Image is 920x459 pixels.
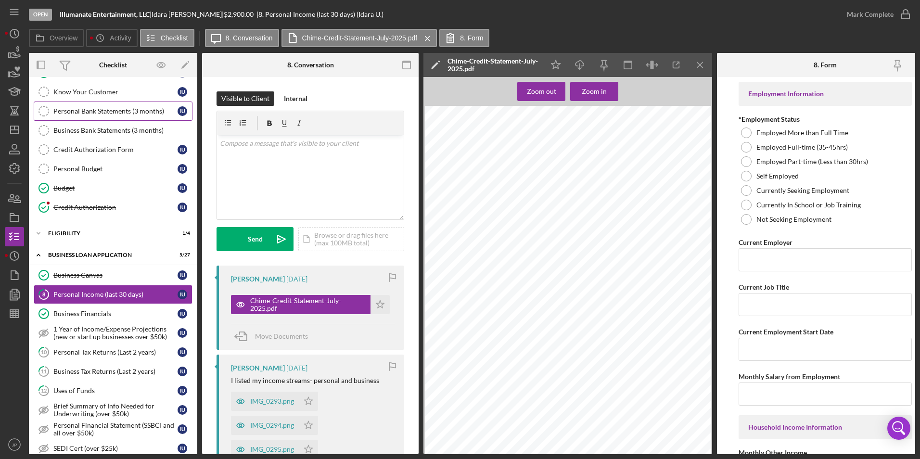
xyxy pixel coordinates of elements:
div: ELIGIBILITY [48,230,166,236]
span: [DATE] [677,287,691,292]
label: Activity [110,34,131,42]
span: Google *Google One [501,442,538,446]
span: [DATE] [438,249,454,255]
span: Card Payment from Secured Account [505,378,572,382]
span: New balance [438,324,464,329]
span: Credit Builder Card Account Billing Statement [438,205,631,216]
label: Self Employed [756,172,799,180]
span: [DATE] [651,442,664,446]
div: I U [178,424,187,434]
div: Zoom out [527,82,556,101]
label: Monthly Other Income [739,448,807,457]
div: Mark Complete [847,5,894,24]
span: [DATE] [440,426,453,430]
span: AMOUNT [630,416,647,420]
a: Business Bank Statements (3 months) [34,121,192,140]
label: Employed Full-time (35-45hrs) [756,143,848,151]
time: 2025-08-16 00:11 [286,364,307,372]
div: Chime-Credit-Statement-July-2025.pdf [250,297,366,312]
span: -$2,040.36 [505,388,525,392]
div: Chime-Credit-Statement-July-2025.pdf [447,57,539,73]
span: -$2,040.36 [626,378,644,382]
tspan: 11 [41,368,47,374]
a: Credit AuthorizationIU [34,198,192,217]
button: Activity [86,29,137,47]
div: Internal [284,91,307,106]
span: Purchase [601,442,618,446]
div: $2,900.00 [224,11,256,18]
button: Visible to Client [217,91,274,106]
span: Purchase [601,426,618,430]
label: Currently In School or Job Training [756,201,861,209]
div: IMG_0293.png [250,397,294,405]
div: Uses of Funds [53,387,178,395]
div: Visible to Client [221,91,269,106]
div: Personal Tax Returns (Last 2 years) [53,348,178,356]
label: Monthly Salary from Employment [739,372,840,381]
div: Personal Income (last 30 days) [53,291,178,298]
a: Personal Financial Statement (SSBCI and all over $50k)IU [34,420,192,439]
a: 12Uses of FundsIU [34,381,192,400]
button: Zoom out [517,82,565,101]
button: Mark Complete [837,5,915,24]
button: Overview [29,29,84,47]
div: Know Your Customer [53,88,178,96]
button: 8. Form [439,29,489,47]
span: [PERSON_NAME] [438,165,474,170]
div: | [60,11,152,18]
div: Checklist [99,61,127,69]
span: Prime Video Channels [501,426,541,430]
div: I U [178,164,187,174]
span: GOOGLE *GOOGLE ONE [DOMAIN_NAME][URL] CAUS [501,448,579,452]
div: I U [178,106,187,116]
span: DESCRIPTION [505,368,531,372]
label: Currently Seeking Employment [756,187,849,194]
tspan: 8 [42,291,45,297]
div: Brief Summary of Info Needed for Underwriting (over $50k) [53,402,178,418]
span: AMOUNT [627,368,644,372]
div: I U [178,444,187,453]
span: Account number [438,223,478,229]
a: Business FinancialsIU [34,304,192,323]
span: Your July balance is scheduled to be paid on [593,322,680,327]
span: TRANSACTION DATE [440,416,479,420]
span: SETTLEMENT DATE [651,416,687,420]
div: I U [178,347,187,357]
span: Summary [438,276,460,281]
span: 103100195 [486,230,510,235]
span: $533.88 [682,296,697,301]
span: [GEOGRAPHIC_DATA] [438,178,483,183]
span: Payment [594,378,610,382]
div: Business Canvas [53,271,178,279]
div: I U [178,290,187,299]
div: Household Income Information [748,423,902,431]
div: I U [178,203,187,212]
div: I U [178,87,187,97]
div: 8. Form [814,61,837,69]
div: I U [178,386,187,395]
a: BudgetIU [34,178,192,198]
div: Business Bank Statements (3 months) [53,127,192,134]
div: Business Financials [53,310,178,318]
div: I U [178,328,187,338]
div: I U [178,309,187,319]
span: Transactions [438,404,468,409]
a: Personal Bank Statements (3 months)IU [34,102,192,121]
label: 8. Conversation [226,34,273,42]
label: Employed More than Full Time [756,129,848,137]
span: Payments/Credits [438,296,473,301]
b: Illumanate Entertainment, LLC [60,10,150,18]
label: 8. Form [460,34,483,42]
span: $533.88 [546,324,562,329]
div: Credit Authorization [53,204,178,211]
span: $533.88 [546,305,562,310]
div: I U [178,183,187,193]
a: 1 Year of Income/Expense Projections (new or start up businesses over $50k)IU [34,323,192,343]
span: TYPE [601,416,611,420]
label: Current Employment Start Date [739,328,833,336]
span: $2,040.36 [542,287,561,292]
button: Internal [279,91,312,106]
div: 1 Year of Income/Expense Projections (new or start up businesses over $50k) [53,325,178,341]
span: Statement period [438,242,481,248]
div: Personal Financial Statement (SSBCI and all over $50k) [53,421,178,437]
